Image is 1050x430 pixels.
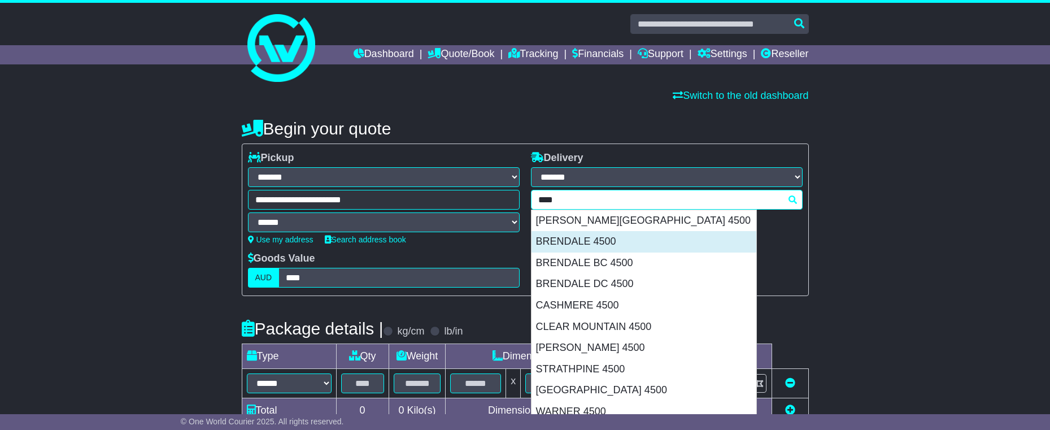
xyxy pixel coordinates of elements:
a: Quote/Book [428,45,494,64]
div: CASHMERE 4500 [531,295,756,316]
td: Qty [336,344,389,369]
a: Reseller [761,45,808,64]
div: [GEOGRAPHIC_DATA] 4500 [531,380,756,401]
a: Settings [698,45,747,64]
div: [PERSON_NAME][GEOGRAPHIC_DATA] 4500 [531,210,756,232]
div: BRENDALE 4500 [531,231,756,253]
td: 0 [336,398,389,423]
label: lb/in [444,325,463,338]
div: BRENDALE BC 4500 [531,253,756,274]
div: WARNER 4500 [531,401,756,423]
a: Financials [572,45,624,64]
label: kg/cm [397,325,424,338]
a: Use my address [248,235,313,244]
label: Delivery [531,152,583,164]
div: STRATHPINE 4500 [531,359,756,380]
a: Switch to the old dashboard [673,90,808,101]
td: Total [242,398,336,423]
span: © One World Courier 2025. All rights reserved. [181,417,344,426]
div: CLEAR MOUNTAIN 4500 [531,316,756,338]
label: Pickup [248,152,294,164]
h4: Begin your quote [242,119,809,138]
a: Add new item [785,405,795,416]
label: AUD [248,268,280,288]
td: Dimensions (L x W x H) [446,344,656,369]
a: Support [638,45,683,64]
a: Dashboard [354,45,414,64]
td: Weight [389,344,446,369]
td: Dimensions in Centimetre(s) [446,398,656,423]
div: [PERSON_NAME] 4500 [531,337,756,359]
td: Kilo(s) [389,398,446,423]
span: 0 [398,405,404,416]
td: Type [242,344,336,369]
div: BRENDALE DC 4500 [531,273,756,295]
td: x [506,369,521,398]
a: Tracking [508,45,558,64]
typeahead: Please provide city [531,190,803,210]
label: Goods Value [248,253,315,265]
h4: Package details | [242,319,384,338]
a: Search address book [325,235,406,244]
a: Remove this item [785,377,795,389]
